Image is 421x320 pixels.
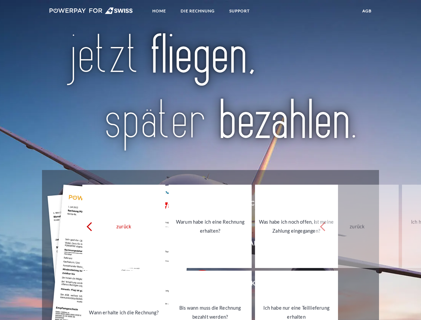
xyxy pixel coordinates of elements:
[173,217,248,235] div: Warum habe ich eine Rechnung erhalten?
[147,5,172,17] a: Home
[259,217,334,235] div: Was habe ich noch offen, ist meine Zahlung eingegangen?
[49,7,133,14] img: logo-swiss-white.svg
[320,222,395,231] div: zurück
[224,5,255,17] a: SUPPORT
[255,185,338,268] a: Was habe ich noch offen, ist meine Zahlung eingegangen?
[86,222,161,231] div: zurück
[175,5,220,17] a: DIE RECHNUNG
[64,32,357,153] img: title-swiss_de.svg
[86,308,161,317] div: Wann erhalte ich die Rechnung?
[357,5,377,17] a: agb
